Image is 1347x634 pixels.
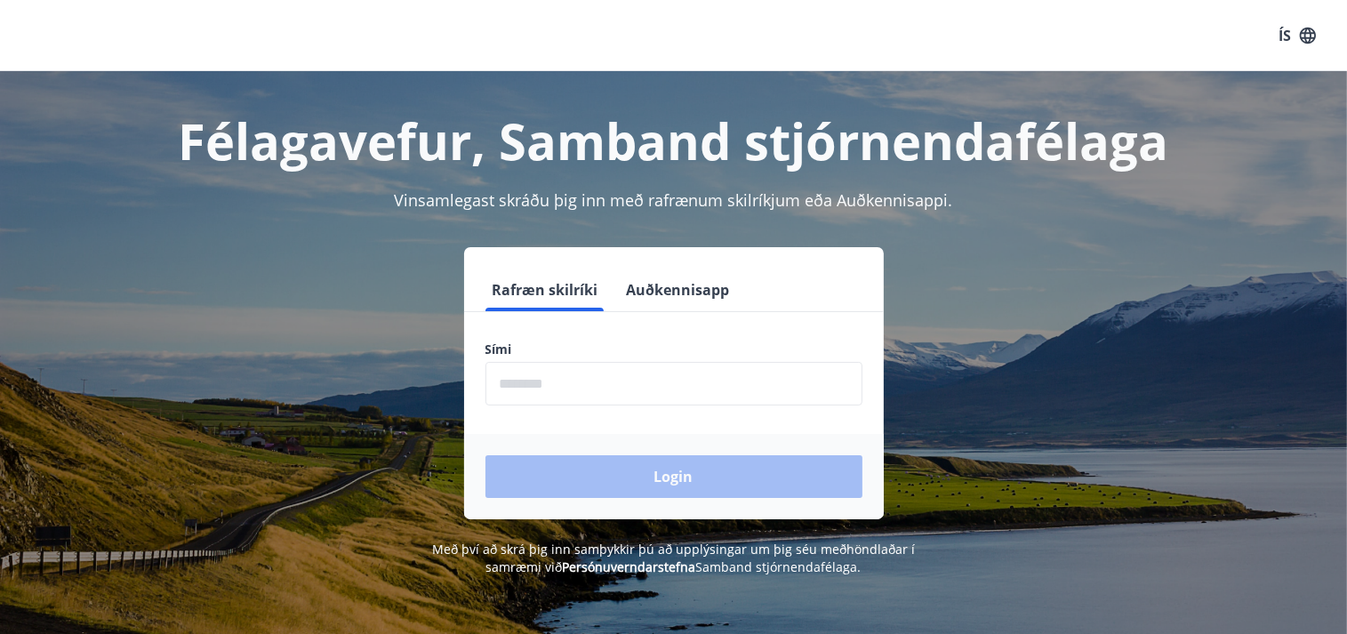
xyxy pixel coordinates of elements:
span: Með því að skrá þig inn samþykkir þú að upplýsingar um þig séu meðhöndlaðar í samræmi við Samband... [432,541,915,575]
label: Sími [485,341,862,358]
button: ÍS [1269,20,1326,52]
button: Rafræn skilríki [485,269,605,311]
h1: Félagavefur, Samband stjórnendafélaga [55,107,1293,174]
span: Vinsamlegast skráðu þig inn með rafrænum skilríkjum eða Auðkennisappi. [395,189,953,211]
button: Auðkennisapp [620,269,737,311]
a: Persónuverndarstefna [563,558,696,575]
